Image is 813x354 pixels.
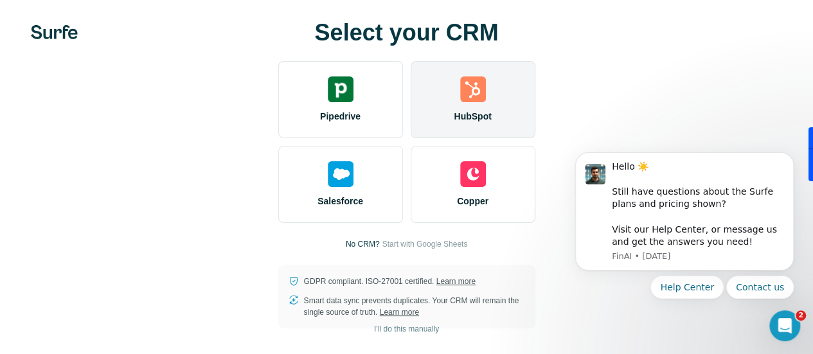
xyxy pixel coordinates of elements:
img: pipedrive's logo [328,76,353,102]
span: Salesforce [317,195,363,208]
img: salesforce's logo [328,161,353,187]
span: Pipedrive [320,110,361,123]
span: I’ll do this manually [374,323,439,335]
iframe: Intercom live chat [769,310,800,341]
span: 2 [796,310,806,321]
a: Learn more [380,308,419,317]
span: HubSpot [454,110,491,123]
p: GDPR compliant. ISO-27001 certified. [304,276,476,287]
p: No CRM? [346,238,380,250]
p: Smart data sync prevents duplicates. Your CRM will remain the single source of truth. [304,295,525,318]
a: Learn more [436,277,476,286]
span: Copper [457,195,488,208]
iframe: Intercom notifications message [556,137,813,348]
button: Start with Google Sheets [382,238,467,250]
img: Surfe's logo [31,25,78,39]
img: copper's logo [460,161,486,187]
h1: Select your CRM [278,20,535,46]
img: hubspot's logo [460,76,486,102]
button: I’ll do this manually [365,319,448,339]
